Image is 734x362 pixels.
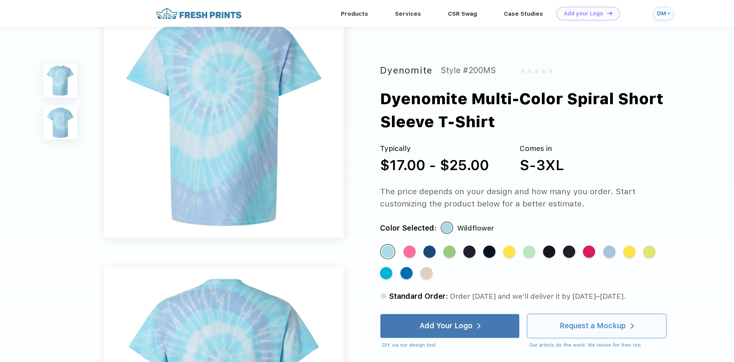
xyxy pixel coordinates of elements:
[520,143,564,154] div: Comes in
[463,246,476,258] div: Tucson
[563,246,575,258] div: Deep Sea
[607,11,612,15] img: DT
[380,143,489,154] div: Typically
[564,10,603,17] div: Add your Logo
[400,267,413,279] div: Michelangelo
[380,64,433,77] div: Dyenomite
[443,246,456,258] div: Classic Rainbow Spiral
[403,246,416,258] div: Dayglo
[543,246,555,258] div: Nightmare
[667,12,670,15] img: arrow_down_blue.svg
[523,246,535,258] div: Ribbon Candy
[520,69,525,73] img: gray_star.svg
[529,341,667,349] div: Our artists do the work! We revise for free too.
[603,246,616,258] div: Aerial Spiral
[341,10,368,17] a: Products
[483,246,495,258] div: Aurora
[43,106,77,139] img: func=resize&h=100
[154,7,244,20] img: fo%20logo%202.webp
[382,246,394,258] div: Wildflower
[395,10,421,17] a: Services
[548,69,553,73] img: gray_star.svg
[420,267,433,279] div: Hazy Rainbow
[380,185,681,210] div: The price depends on your design and how many you order. Start customizing the product below for ...
[583,246,595,258] div: Amour
[541,69,546,73] img: gray_star.svg
[380,267,392,279] div: Festival
[380,293,387,300] img: standard order
[560,322,626,330] div: Request a Mockup
[503,246,515,258] div: Illusion
[382,341,520,349] div: DIY via our design tool.
[643,246,655,258] div: Fluorescent Rainbow Swirl
[441,64,496,77] div: Style #200MS
[520,154,564,176] div: S-3XL
[380,87,710,133] div: Dyenomite Multi-Color Spiral Short Sleeve T-Shirt
[380,222,436,234] div: Color Selected:
[43,64,77,97] img: func=resize&h=100
[380,154,489,176] div: $17.00 - $25.00
[448,10,477,17] a: CSR Swag
[389,292,448,301] span: Standard Order:
[457,222,494,234] div: Wildflower
[527,69,532,73] img: gray_star.svg
[657,10,665,17] div: DM
[450,292,626,301] span: Order [DATE] and we’ll deliver it by [DATE]–[DATE].
[630,323,634,329] img: white arrow
[534,69,539,73] img: gray_star.svg
[420,322,472,330] div: Add Your Logo
[477,323,481,329] img: white arrow
[623,246,635,258] div: Inferno
[423,246,436,258] div: Usa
